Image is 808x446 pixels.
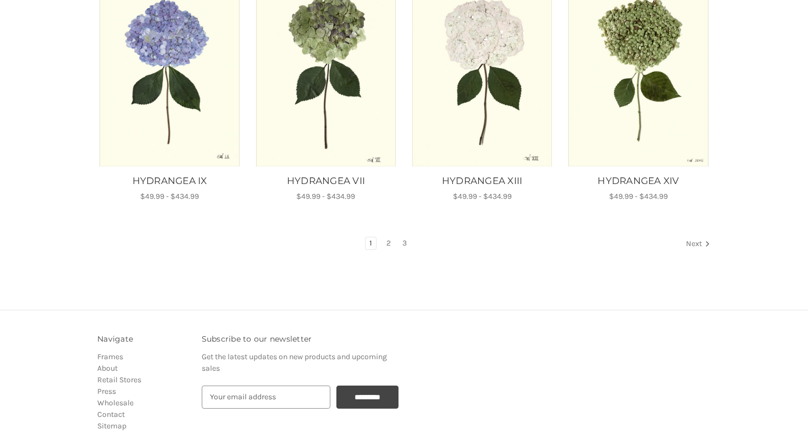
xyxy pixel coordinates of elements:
span: $49.99 - $434.99 [453,192,512,201]
a: Press [97,387,116,396]
a: Page 1 of 3 [366,237,376,249]
a: HYDRANGEA VII, Price range from $49.99 to $434.99 [253,174,398,188]
a: About [97,364,118,373]
input: Your email address [202,386,330,409]
h3: Subscribe to our newsletter [202,333,399,345]
a: HYDRANGEA IX, Price range from $49.99 to $434.99 [97,174,242,188]
span: $49.99 - $434.99 [140,192,199,201]
a: Page 2 of 3 [383,237,395,249]
a: Retail Stores [97,375,141,384]
a: Wholesale [97,398,134,408]
span: $49.99 - $434.99 [296,192,355,201]
p: Get the latest updates on new products and upcoming sales [202,351,399,374]
span: $49.99 - $434.99 [609,192,668,201]
a: HYDRANGEA XIV, Price range from $49.99 to $434.99 [566,174,711,188]
a: HYDRANGEA XIII, Price range from $49.99 to $434.99 [410,174,555,188]
a: Contact [97,410,125,419]
h3: Navigate [97,333,190,345]
a: Frames [97,352,123,361]
a: Sitemap [97,421,126,431]
nav: pagination [97,237,711,252]
a: Page 3 of 3 [399,237,411,249]
a: Next [682,237,710,252]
